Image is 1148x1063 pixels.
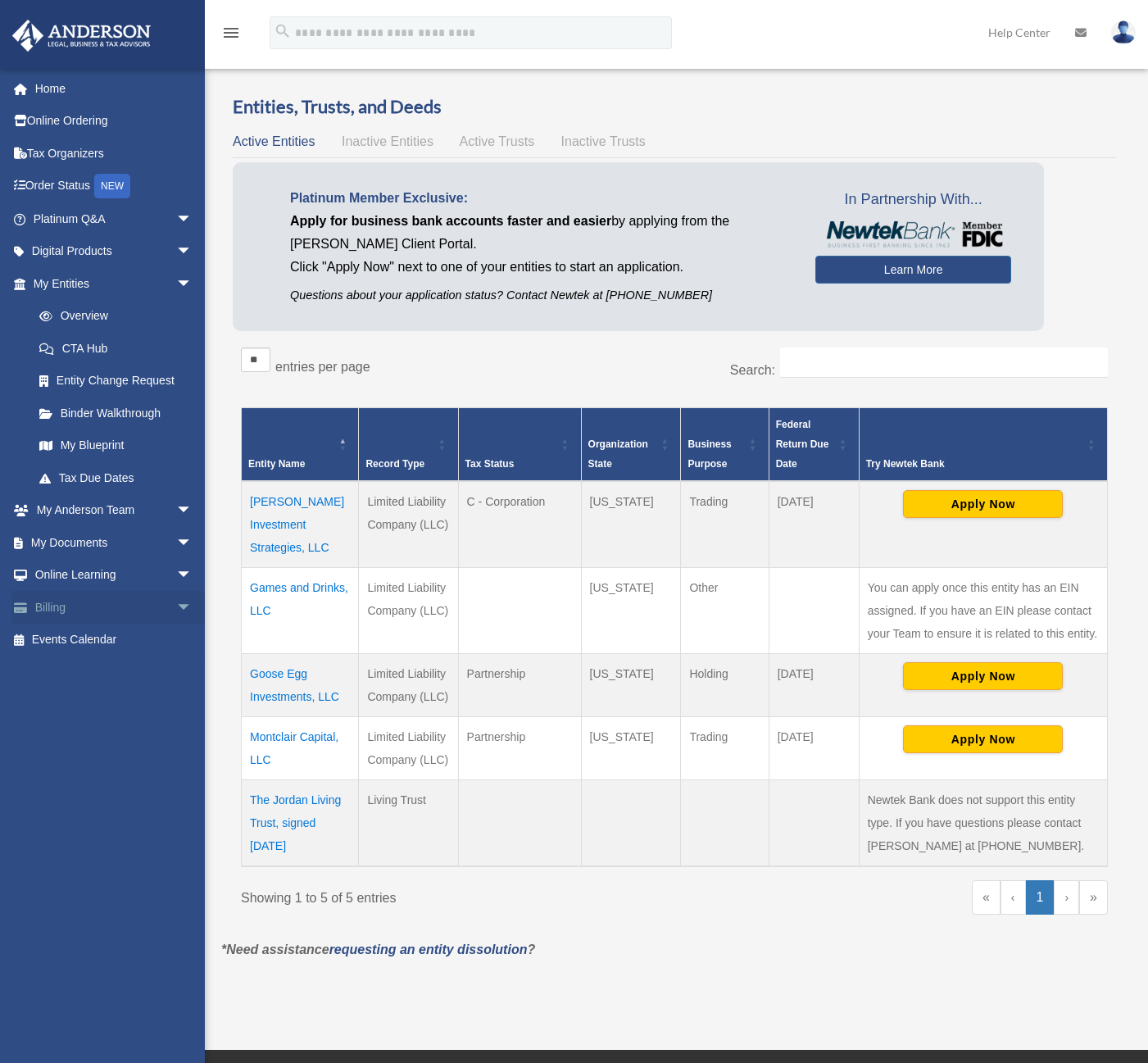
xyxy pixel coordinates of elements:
p: Platinum Member Exclusive: [290,187,791,210]
img: Anderson Advisors Platinum Portal [7,20,156,52]
a: Previous [1001,880,1026,915]
td: Montclair Capital, LLC [242,717,359,780]
button: Apply Now [903,725,1063,753]
a: Binder Walkthrough [23,397,209,429]
a: Last [1079,880,1108,915]
th: Business Purpose: Activate to sort [681,408,769,482]
td: Holding [681,654,769,717]
a: Billingarrow_drop_down [11,591,217,624]
a: 1 [1026,880,1055,915]
a: menu [221,29,241,43]
span: Active Entities [233,134,315,148]
button: Apply Now [903,490,1063,518]
span: Inactive Trusts [561,134,646,148]
td: Limited Liability Company (LLC) [359,654,458,717]
td: Limited Liability Company (LLC) [359,717,458,780]
td: You can apply once this entity has an EIN assigned. If you have an EIN please contact your Team t... [859,568,1107,654]
th: Federal Return Due Date: Activate to sort [769,408,859,482]
td: Partnership [458,654,581,717]
th: Try Newtek Bank : Activate to sort [859,408,1107,482]
span: Tax Status [465,458,515,470]
p: Click "Apply Now" next to one of your entities to start an application. [290,256,791,279]
a: Next [1054,880,1079,915]
td: Games and Drinks, LLC [242,568,359,654]
a: Platinum Q&Aarrow_drop_down [11,202,217,235]
a: Tax Due Dates [23,461,209,494]
a: My Entitiesarrow_drop_down [11,267,209,300]
span: arrow_drop_down [176,494,209,528]
button: Apply Now [903,662,1063,690]
span: Record Type [365,458,424,470]
th: Tax Status: Activate to sort [458,408,581,482]
p: by applying from the [PERSON_NAME] Client Portal. [290,210,791,256]
h3: Entities, Trusts, and Deeds [233,94,1116,120]
td: [DATE] [769,481,859,568]
td: C - Corporation [458,481,581,568]
span: Business Purpose [687,438,731,470]
div: NEW [94,174,130,198]
a: Digital Productsarrow_drop_down [11,235,217,268]
a: Online Learningarrow_drop_down [11,559,217,592]
label: entries per page [275,360,370,374]
i: menu [221,23,241,43]
a: Entity Change Request [23,365,209,397]
a: My Blueprint [23,429,209,462]
span: arrow_drop_down [176,202,209,236]
a: CTA Hub [23,332,209,365]
span: Active Trusts [460,134,535,148]
p: Questions about your application status? Contact Newtek at [PHONE_NUMBER] [290,285,791,306]
i: search [274,22,292,40]
td: The Jordan Living Trust, signed [DATE] [242,780,359,867]
span: Organization State [588,438,648,470]
td: Trading [681,481,769,568]
span: arrow_drop_down [176,591,209,625]
span: arrow_drop_down [176,235,209,269]
a: Online Ordering [11,105,217,138]
td: [US_STATE] [581,717,681,780]
span: arrow_drop_down [176,526,209,560]
a: requesting an entity dissolution [329,943,528,956]
td: Other [681,568,769,654]
img: User Pic [1111,20,1136,44]
a: First [972,880,1001,915]
span: In Partnership With... [815,187,1011,213]
span: Inactive Entities [342,134,433,148]
a: Home [11,72,217,105]
td: [DATE] [769,717,859,780]
img: NewtekBankLogoSM.png [824,221,1003,248]
span: Entity Name [248,458,305,470]
span: arrow_drop_down [176,267,209,301]
a: Overview [23,300,201,333]
td: [US_STATE] [581,481,681,568]
td: [DATE] [769,654,859,717]
a: Events Calendar [11,624,217,656]
td: Living Trust [359,780,458,867]
div: Try Newtek Bank [866,454,1082,474]
td: Partnership [458,717,581,780]
td: Limited Liability Company (LLC) [359,568,458,654]
td: Limited Liability Company (LLC) [359,481,458,568]
td: Newtek Bank does not support this entity type. If you have questions please contact [PERSON_NAME]... [859,780,1107,867]
a: Learn More [815,256,1011,284]
a: Order StatusNEW [11,170,217,203]
label: Search: [730,363,775,377]
td: Trading [681,717,769,780]
th: Organization State: Activate to sort [581,408,681,482]
div: Showing 1 to 5 of 5 entries [241,880,662,910]
td: Goose Egg Investments, LLC [242,654,359,717]
a: My Anderson Teamarrow_drop_down [11,494,217,527]
a: My Documentsarrow_drop_down [11,526,217,559]
th: Record Type: Activate to sort [359,408,458,482]
span: Apply for business bank accounts faster and easier [290,214,611,228]
td: [US_STATE] [581,568,681,654]
a: Tax Organizers [11,137,217,170]
td: [PERSON_NAME] Investment Strategies, LLC [242,481,359,568]
span: Federal Return Due Date [776,419,829,470]
span: arrow_drop_down [176,559,209,593]
td: [US_STATE] [581,654,681,717]
th: Entity Name: Activate to invert sorting [242,408,359,482]
em: *Need assistance ? [221,943,535,956]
